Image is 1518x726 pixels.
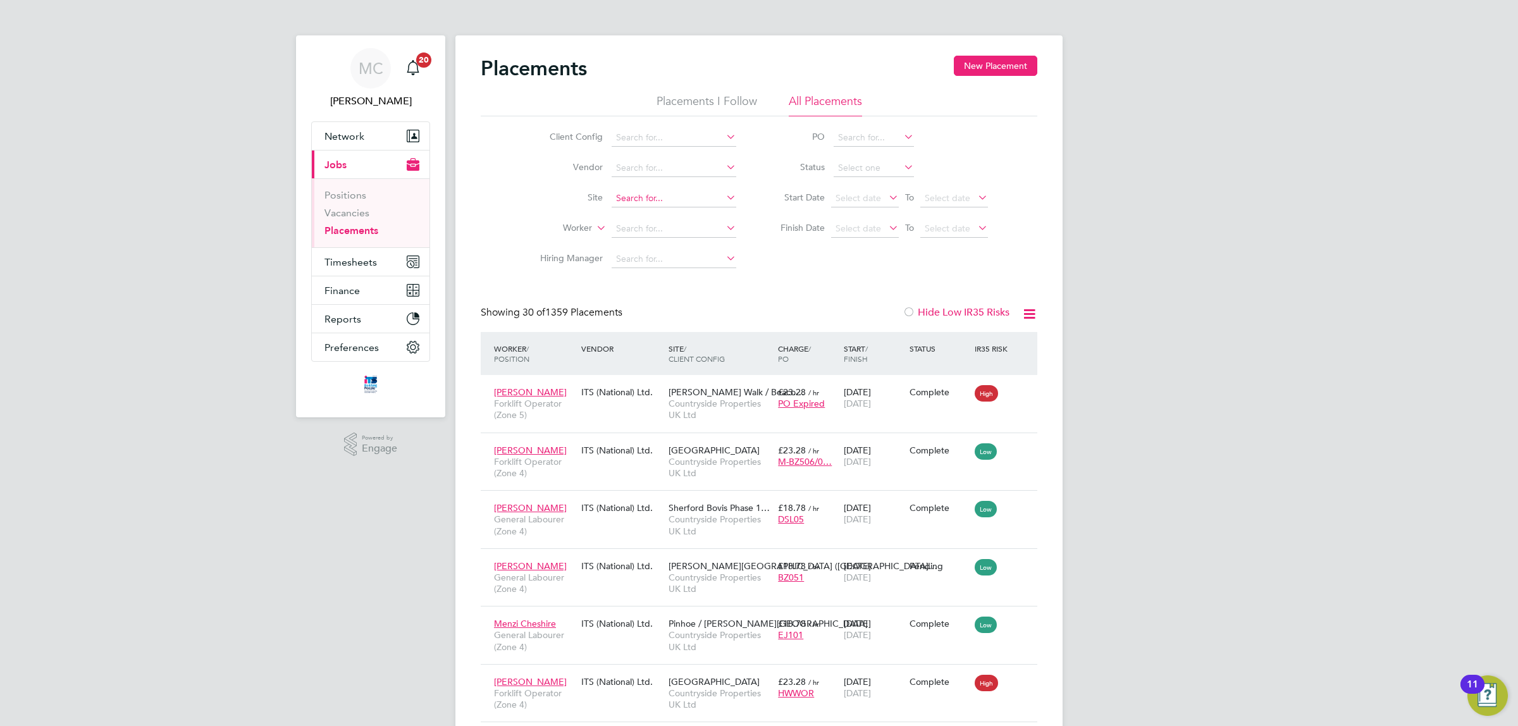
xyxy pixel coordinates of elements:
span: Finance [324,285,360,297]
a: [PERSON_NAME]General Labourer (Zone 4)ITS (National) Ltd.Sherford Bovis Phase 1…Countryside Prope... [491,495,1037,506]
div: Worker [491,337,578,370]
nav: Main navigation [296,35,445,417]
span: Low [975,559,997,575]
div: ITS (National) Ltd. [578,554,665,578]
span: Low [975,443,997,460]
span: Countryside Properties UK Ltd [669,572,772,594]
a: Menzi CheshireGeneral Labourer (Zone 4)ITS (National) Ltd.Pinhoe / [PERSON_NAME][GEOGRAPHIC_DATA]... [491,611,1037,622]
div: Complete [910,386,969,398]
label: Client Config [530,131,603,142]
div: [DATE] [841,380,906,415]
div: 11 [1467,684,1478,701]
a: 20 [400,48,426,89]
label: PO [768,131,825,142]
span: Powered by [362,433,397,443]
div: Complete [910,676,969,687]
span: [DATE] [844,514,871,525]
span: Countryside Properties UK Ltd [669,687,772,710]
label: Hiring Manager [530,252,603,264]
div: ITS (National) Ltd. [578,612,665,636]
span: General Labourer (Zone 4) [494,629,575,652]
label: Status [768,161,825,173]
span: MC [359,60,383,77]
label: Finish Date [768,222,825,233]
a: Positions [324,189,366,201]
input: Search for... [612,250,736,268]
div: Vendor [578,337,665,360]
span: / Client Config [669,343,725,364]
a: Vacancies [324,207,369,219]
div: Start [841,337,906,370]
span: Forklift Operator (Zone 4) [494,456,575,479]
h2: Placements [481,56,587,81]
span: / hr [808,619,819,629]
span: Menzi Cheshire [494,618,556,629]
span: £18.78 [778,618,806,629]
span: / Finish [844,343,868,364]
span: [PERSON_NAME] [494,386,567,398]
label: Start Date [768,192,825,203]
div: ITS (National) Ltd. [578,496,665,520]
button: Timesheets [312,248,429,276]
span: [PERSON_NAME] [494,560,567,572]
div: Charge [775,337,841,370]
input: Search for... [834,129,914,147]
button: Jobs [312,151,429,178]
a: [PERSON_NAME]Forklift Operator (Zone 4)ITS (National) Ltd.[GEOGRAPHIC_DATA]Countryside Properties... [491,438,1037,448]
li: Placements I Follow [657,94,757,116]
span: Select date [836,223,881,234]
button: New Placement [954,56,1037,76]
img: itsconstruction-logo-retina.png [362,374,379,395]
span: 20 [416,52,431,68]
span: £23.28 [778,676,806,687]
span: £23.28 [778,445,806,456]
a: Placements [324,225,378,237]
span: Countryside Properties UK Ltd [669,514,772,536]
div: [DATE] [841,438,906,474]
span: Select date [836,192,881,204]
label: Site [530,192,603,203]
label: Worker [519,222,592,235]
span: Sherford Bovis Phase 1… [669,502,770,514]
span: [PERSON_NAME] Walk / Beaco… [669,386,805,398]
span: Select date [925,192,970,204]
span: Preferences [324,341,379,354]
div: Complete [910,502,969,514]
a: [PERSON_NAME]Forklift Operator (Zone 4)ITS (National) Ltd.[GEOGRAPHIC_DATA]Countryside Properties... [491,669,1037,680]
span: EJ101 [778,629,803,641]
span: Forklift Operator (Zone 5) [494,398,575,421]
span: / Position [494,343,529,364]
span: Network [324,130,364,142]
div: IR35 Risk [972,337,1015,360]
span: Low [975,617,997,633]
div: ITS (National) Ltd. [578,438,665,462]
div: Complete [910,445,969,456]
button: Open Resource Center, 11 new notifications [1467,675,1508,716]
span: DSL05 [778,514,804,525]
div: Pending [910,560,969,572]
a: [PERSON_NAME]General Labourer (Zone 4)ITS (National) Ltd.[PERSON_NAME][GEOGRAPHIC_DATA] ([GEOGRAP... [491,553,1037,564]
label: Hide Low IR35 Risks [903,306,1009,319]
span: Countryside Properties UK Ltd [669,629,772,652]
input: Search for... [612,129,736,147]
div: Complete [910,618,969,629]
div: Site [665,337,775,370]
div: Jobs [312,178,429,247]
span: [GEOGRAPHIC_DATA] [669,676,760,687]
span: Select date [925,223,970,234]
span: [DATE] [844,687,871,699]
input: Search for... [612,159,736,177]
span: PO Expired [778,398,825,409]
span: [DATE] [844,572,871,583]
div: [DATE] [841,670,906,705]
button: Reports [312,305,429,333]
span: / hr [808,503,819,513]
span: HWWOR [778,687,814,699]
span: Reports [324,313,361,325]
button: Finance [312,276,429,304]
span: Forklift Operator (Zone 4) [494,687,575,710]
span: [PERSON_NAME][GEOGRAPHIC_DATA] ([GEOGRAPHIC_DATA]… [669,560,937,572]
span: [DATE] [844,456,871,467]
span: To [901,219,918,236]
a: MC[PERSON_NAME] [311,48,430,109]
